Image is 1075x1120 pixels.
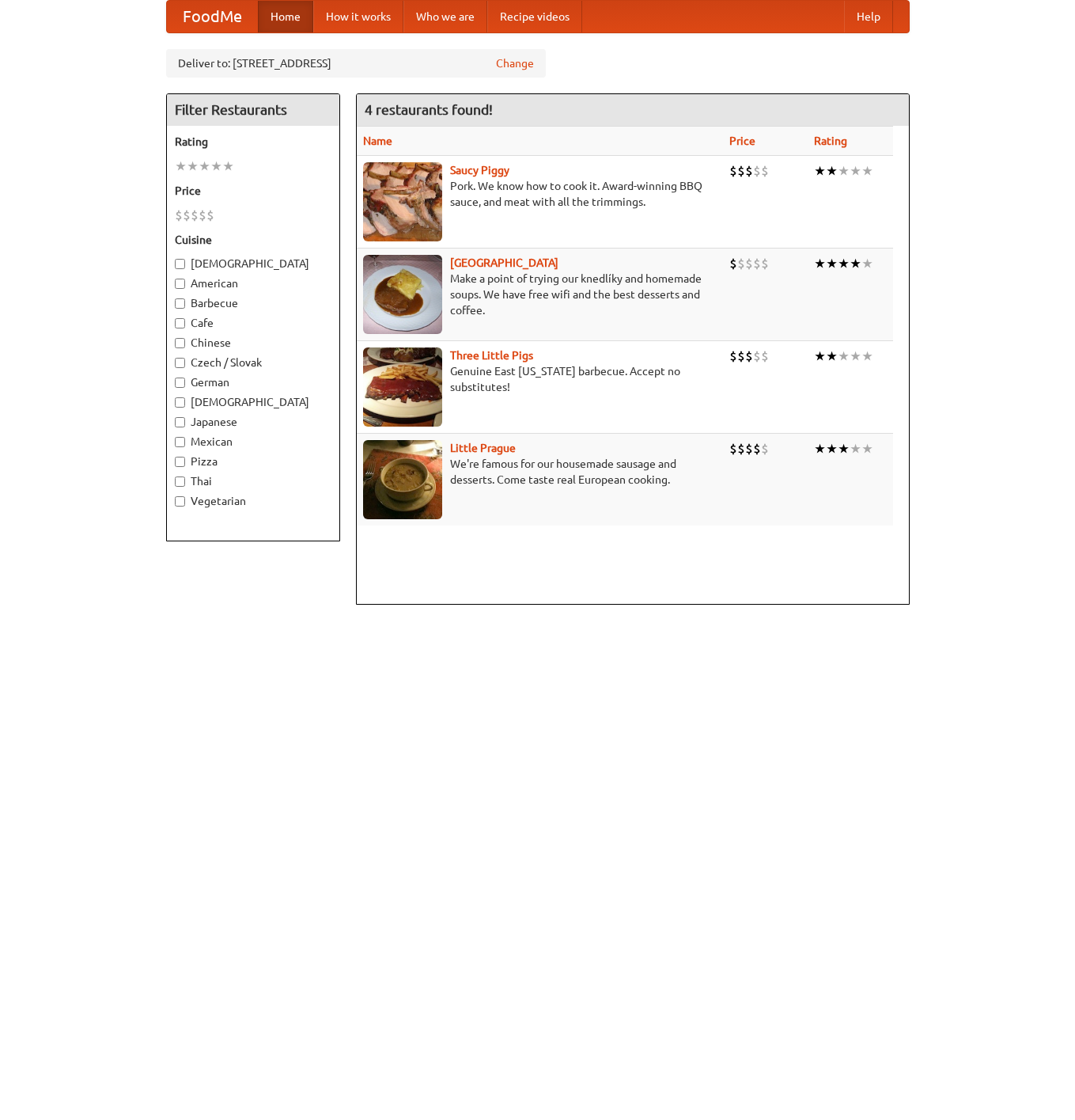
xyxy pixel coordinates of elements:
[167,1,258,32] a: FoodMe
[199,207,206,224] li: $
[450,256,558,269] a: [GEOGRAPHIC_DATA]
[838,347,850,365] li: ★
[450,164,509,177] a: Saucy Piggy
[745,347,753,365] li: $
[175,457,185,467] input: Pizza
[363,440,442,519] img: littleprague.jpg
[761,347,769,365] li: $
[737,255,745,272] li: $
[175,256,331,271] label: [DEMOGRAPHIC_DATA]
[175,454,331,469] label: Pizza
[175,476,185,487] input: Thai
[175,315,331,331] label: Cafe
[175,259,185,269] input: [DEMOGRAPHIC_DATA]
[175,318,185,328] input: Cafe
[175,158,187,175] li: ★
[175,279,185,289] input: American
[761,162,769,180] li: $
[861,162,873,180] li: ★
[850,347,861,365] li: ★
[753,347,761,365] li: $
[175,397,185,408] input: [DEMOGRAPHIC_DATA]
[175,134,331,150] h5: Rating
[814,440,826,457] li: ★
[175,335,331,351] label: Chinese
[753,162,761,180] li: $
[737,162,745,180] li: $
[844,1,893,32] a: Help
[175,496,185,507] input: Vegetarian
[861,255,873,272] li: ★
[729,440,737,457] li: $
[761,440,769,457] li: $
[365,102,493,117] ng-pluralize: 4 restaurants found!
[175,183,331,199] h5: Price
[175,295,331,311] label: Barbecue
[258,1,313,32] a: Home
[187,158,199,175] li: ★
[175,473,331,489] label: Thai
[861,440,873,457] li: ★
[826,255,838,272] li: ★
[363,255,442,334] img: czechpoint.jpg
[363,178,717,210] p: Pork. We know how to cook it. Award-winning BBQ sauce, and meat with all the trimmings.
[729,135,755,147] a: Price
[753,440,761,457] li: $
[175,437,185,447] input: Mexican
[729,255,737,272] li: $
[729,347,737,365] li: $
[175,358,185,368] input: Czech / Slovak
[175,434,331,450] label: Mexican
[206,207,214,224] li: $
[838,162,850,180] li: ★
[450,349,533,362] a: Three Little Pigs
[838,440,850,457] li: ★
[826,347,838,365] li: ★
[363,271,717,318] p: Make a point of trying our knedlíky and homemade soups. We have free wifi and the best desserts a...
[745,162,753,180] li: $
[826,440,838,457] li: ★
[175,207,183,224] li: $
[191,207,199,224] li: $
[496,55,534,71] a: Change
[450,442,516,454] a: Little Prague
[487,1,582,32] a: Recipe videos
[175,298,185,309] input: Barbecue
[183,207,191,224] li: $
[175,338,185,348] input: Chinese
[175,378,185,388] input: German
[175,275,331,291] label: American
[175,394,331,410] label: [DEMOGRAPHIC_DATA]
[745,440,753,457] li: $
[838,255,850,272] li: ★
[363,162,442,241] img: saucy.jpg
[814,162,826,180] li: ★
[850,440,861,457] li: ★
[199,158,210,175] li: ★
[210,158,222,175] li: ★
[166,49,546,78] div: Deliver to: [STREET_ADDRESS]
[175,417,185,427] input: Japanese
[729,162,737,180] li: $
[175,414,331,430] label: Japanese
[175,232,331,248] h5: Cuisine
[175,374,331,390] label: German
[363,135,392,147] a: Name
[737,347,745,365] li: $
[363,363,717,395] p: Genuine East [US_STATE] barbecue. Accept no substitutes!
[363,456,717,488] p: We're famous for our housemade sausage and desserts. Come taste real European cooking.
[737,440,745,457] li: $
[175,355,331,370] label: Czech / Slovak
[403,1,487,32] a: Who we are
[814,255,826,272] li: ★
[826,162,838,180] li: ★
[850,255,861,272] li: ★
[167,94,339,126] h4: Filter Restaurants
[753,255,761,272] li: $
[175,493,331,509] label: Vegetarian
[313,1,403,32] a: How it works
